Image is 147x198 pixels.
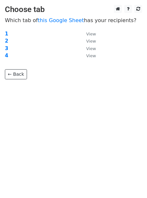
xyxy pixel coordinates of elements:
[5,53,8,59] a: 4
[80,38,96,44] a: View
[38,17,84,23] a: this Google Sheet
[86,39,96,44] small: View
[5,38,8,44] a: 2
[86,32,96,36] small: View
[80,46,96,51] a: View
[5,5,142,14] h3: Choose tab
[86,46,96,51] small: View
[5,69,27,79] a: ← Back
[5,46,8,51] a: 3
[5,17,142,24] p: Which tab of has your recipients?
[80,31,96,37] a: View
[5,31,8,37] a: 1
[80,53,96,59] a: View
[86,53,96,58] small: View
